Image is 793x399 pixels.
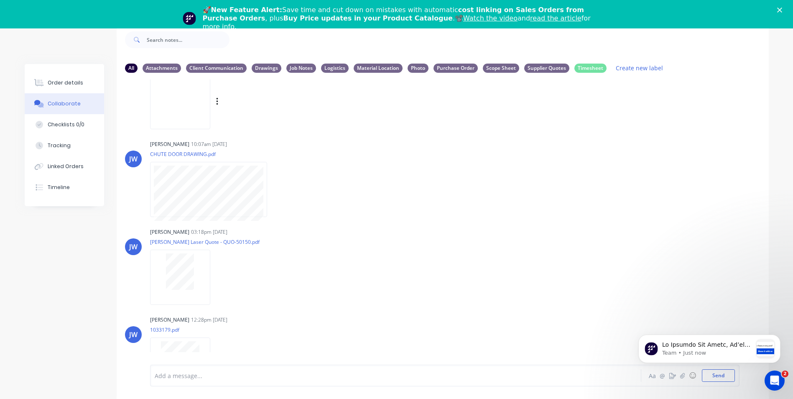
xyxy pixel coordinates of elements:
div: 12:28pm [DATE] [191,316,227,324]
p: 1033179.pdf [150,326,219,333]
div: Purchase Order [433,64,478,73]
div: Tracking [48,142,71,149]
b: Buy Price updates in your Product Catalogue [283,14,453,22]
span: 2 [782,371,788,377]
button: Linked Orders [25,156,104,177]
div: JW [129,154,138,164]
div: [PERSON_NAME] [150,228,189,236]
a: read the article [530,14,581,22]
div: Attachments [143,64,181,73]
div: 03:18pm [DATE] [191,228,227,236]
div: Linked Orders [48,163,84,170]
p: CHUTE DOOR DRAWING.pdf [150,151,275,158]
input: Search notes... [147,31,229,48]
div: 🚀 Save time and cut down on mistakes with automatic , plus .📽️ and for more info. [203,6,597,31]
img: Profile image for Team [183,12,196,25]
div: Material Location [354,64,403,73]
iframe: Intercom notifications message [626,318,793,376]
div: Logistics [321,64,349,73]
button: Collaborate [25,93,104,114]
iframe: Intercom live chat [765,371,785,391]
div: Timeline [48,184,70,191]
div: Photo [408,64,428,73]
b: New Feature Alert: [211,6,283,14]
p: [PERSON_NAME] Laser Quote - QUO-50150.pdf [150,238,260,246]
div: [PERSON_NAME] [150,141,189,148]
div: Job Notes [286,64,316,73]
div: All [125,64,138,73]
button: Checklists 0/0 [25,114,104,135]
div: JW [129,242,138,252]
div: Scope Sheet [483,64,519,73]
div: Timesheet [574,64,607,73]
button: Tracking [25,135,104,156]
div: Collaborate [48,100,81,107]
div: [PERSON_NAME] [150,316,189,324]
div: Checklists 0/0 [48,121,84,128]
div: Supplier Quotes [524,64,569,73]
button: ☺ [688,371,698,381]
div: 10:07am [DATE] [191,141,227,148]
div: JW [129,330,138,340]
div: Drawings [252,64,281,73]
b: cost linking on Sales Orders from Purchase Orders [203,6,584,22]
button: Timeline [25,177,104,198]
div: Close [777,8,785,13]
button: Create new label [612,62,668,74]
p: Message from Team, sent Just now [36,31,127,39]
button: Order details [25,72,104,93]
div: Order details [48,79,83,87]
div: Client Communication [186,64,247,73]
a: Watch the video [463,14,518,22]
